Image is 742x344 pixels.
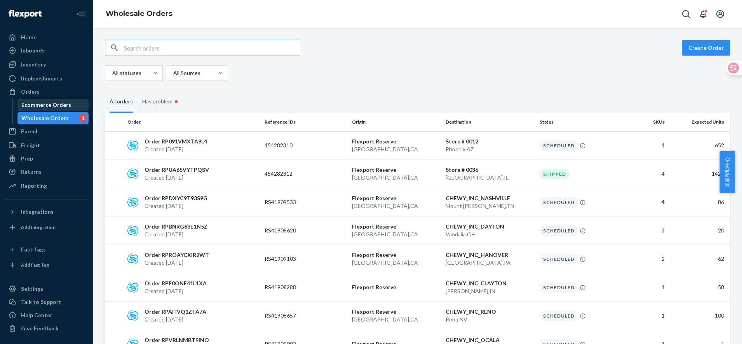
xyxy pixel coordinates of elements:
[446,259,533,267] p: [GEOGRAPHIC_DATA] , PA
[21,47,45,54] div: Inbounds
[17,99,89,111] a: Ecommerce Orders
[145,316,206,323] p: Created [DATE]
[624,245,668,273] td: 2
[5,86,89,98] a: Orders
[624,188,668,217] td: 4
[352,174,440,182] p: [GEOGRAPHIC_DATA] , CA
[145,279,207,287] p: Order RPF0ONE41L1XA
[5,44,89,57] a: Inbounds
[124,113,261,131] th: Order
[352,138,440,145] p: Flexport Reserve
[21,311,52,319] div: Help Center
[624,217,668,245] td: 3
[540,197,578,208] div: Scheduled
[21,101,71,109] div: Ecommerce Orders
[668,217,730,245] td: 20
[668,302,730,330] td: 100
[145,145,207,153] p: Created [DATE]
[446,287,533,295] p: [PERSON_NAME] , IN
[127,168,138,179] img: sps-commerce logo
[21,141,40,149] div: Freight
[446,202,533,210] p: Mount [PERSON_NAME] , TN
[127,282,138,293] img: sps-commerce logo
[695,6,711,22] button: Open notifications
[127,140,138,151] img: sps-commerce logo
[446,166,533,174] p: Store # 0036
[124,40,299,56] input: Search orders
[21,285,43,293] div: Settings
[73,6,89,22] button: Close Navigation
[5,180,89,192] a: Reporting
[5,58,89,71] a: Inventory
[712,6,728,22] button: Open account menu
[446,251,533,259] p: CHEWY_INC_HANOVER
[682,40,730,56] button: Create Order
[5,243,89,256] button: Fast Tags
[145,308,206,316] p: Order RPAFIVQ1ZTA7A
[5,283,89,295] a: Settings
[265,312,327,320] p: RS41908657
[5,166,89,178] a: Returns
[5,206,89,218] button: Integrations
[446,145,533,153] p: Phoenix , AZ
[540,282,578,293] div: Scheduled
[9,10,42,18] img: Flexport logo
[352,145,440,153] p: [GEOGRAPHIC_DATA] , CA
[127,253,138,264] img: sps-commerce logo
[352,283,440,291] p: Flexport Reserve
[5,139,89,152] a: Freight
[145,138,207,145] p: Order RP091VMXTA9L4
[21,75,62,82] div: Replenishments
[21,155,33,162] div: Prep
[145,336,209,344] p: Order RPVRLNMBT9INO
[145,202,207,210] p: Created [DATE]
[446,223,533,230] p: CHEWY_INC_DAYTON
[5,125,89,138] a: Parcel
[668,188,730,217] td: 86
[21,208,54,216] div: Integrations
[265,141,327,149] p: 454282310
[349,113,443,131] th: Origin
[21,168,42,176] div: Returns
[352,259,440,267] p: [GEOGRAPHIC_DATA] , CA
[145,223,207,230] p: Order RPBNRG63E1N5Z
[446,308,533,316] p: CHEWY_INC_RENO
[265,170,327,178] p: 454282312
[145,174,209,182] p: Created [DATE]
[446,194,533,202] p: CHEWY_INC_NASHVILLE
[21,88,40,96] div: Orders
[145,259,209,267] p: Created [DATE]
[21,33,37,41] div: Home
[265,227,327,234] p: RS41908620
[668,113,730,131] th: Expected Units
[265,255,327,263] p: RS41909103
[352,316,440,323] p: [GEOGRAPHIC_DATA] , CA
[540,254,578,264] div: Scheduled
[540,311,578,321] div: Scheduled
[668,245,730,273] td: 62
[442,113,536,131] th: Destination
[21,127,37,135] div: Parcel
[127,310,138,321] img: sps-commerce logo
[21,262,49,268] div: Add Fast Tag
[5,221,89,234] a: Add Integration
[446,230,533,238] p: Vandalia , OH
[145,287,207,295] p: Created [DATE]
[668,160,730,188] td: 1420
[5,31,89,44] a: Home
[21,298,61,306] div: Talk to Support
[446,174,533,182] p: [GEOGRAPHIC_DATA] , IL
[21,325,59,332] div: Give Feedback
[624,131,668,160] td: 4
[21,114,69,122] div: Wholesale Orders
[127,225,138,236] img: sps-commerce logo
[446,138,533,145] p: Store # 0012
[624,273,668,302] td: 1
[145,251,209,259] p: Order RPROAYCXIR2WT
[719,151,735,193] button: 卖家帮助中心
[17,112,89,124] a: Wholesale Orders1
[624,160,668,188] td: 4
[21,182,47,190] div: Reporting
[540,225,578,236] div: Scheduled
